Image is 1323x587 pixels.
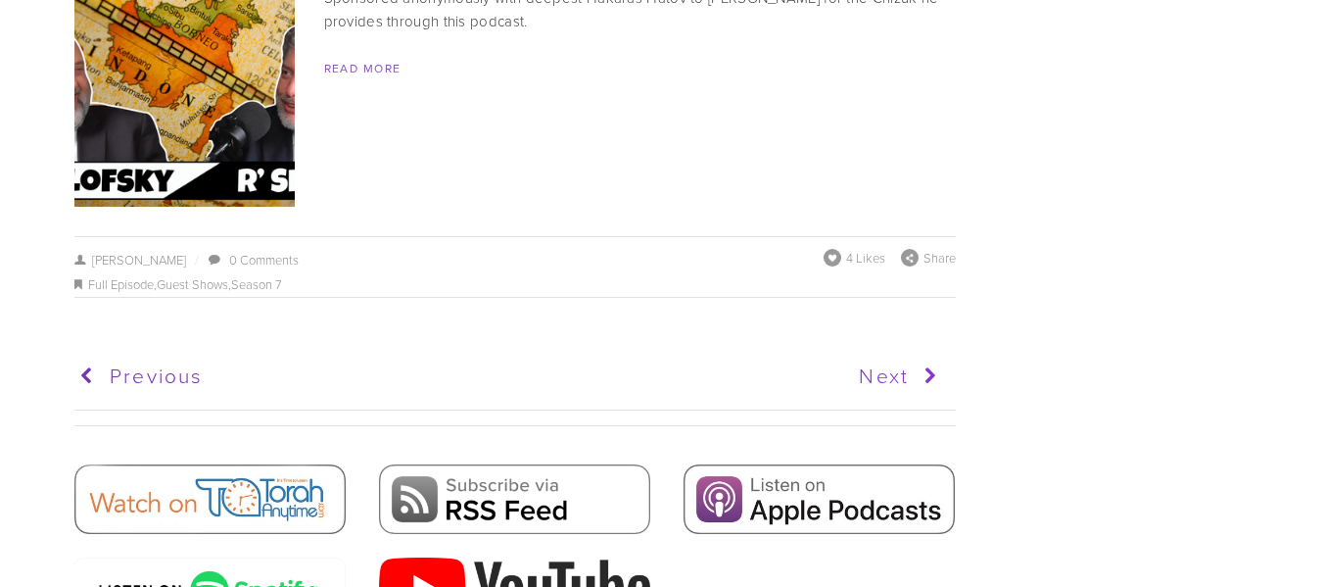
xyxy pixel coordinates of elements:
a: Full Episode [88,275,154,293]
span: 4 Likes [846,249,885,267]
a: Season 7 [231,275,282,293]
a: Previous [74,352,506,401]
div: , , [74,273,956,297]
span: / [186,251,206,269]
a: Next [513,352,945,401]
div: Share [901,249,956,267]
a: 0 Comments [229,251,299,269]
a: Guest Shows [157,275,228,293]
a: Read More [324,60,402,76]
img: RSS Feed.png [379,465,650,534]
img: Apple Podcasts.jpg [684,465,955,534]
a: [PERSON_NAME] [74,251,187,269]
